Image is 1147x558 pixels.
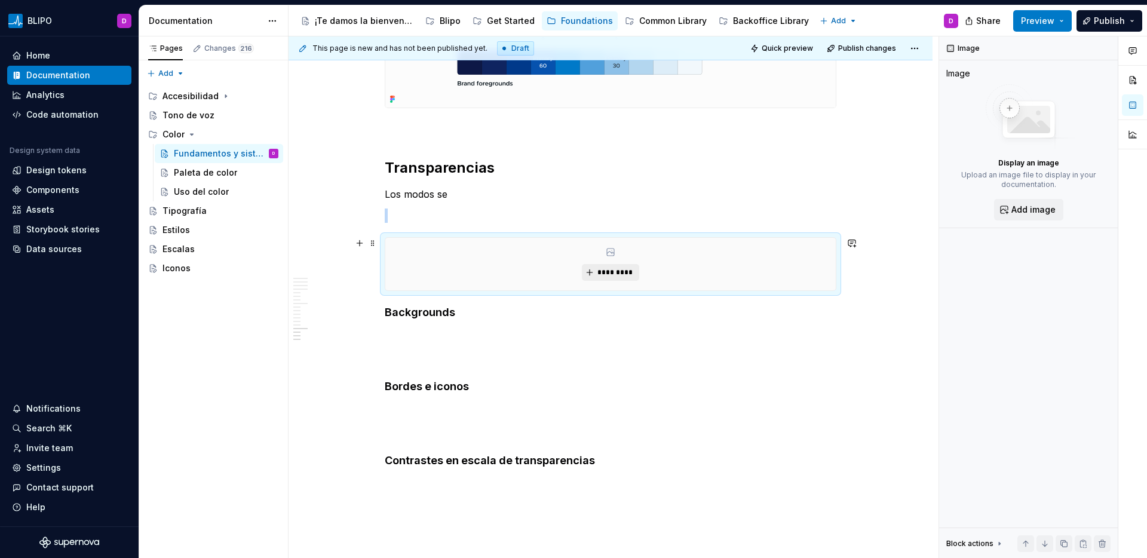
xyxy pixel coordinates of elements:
div: ¡Te damos la bienvenida a Blipo! [315,15,413,27]
div: D [949,16,953,26]
span: This page is new and has not been published yet. [312,44,487,53]
a: Tipografía [143,201,283,220]
a: Home [7,46,131,65]
p: Los modos se [385,187,836,201]
div: Design tokens [26,164,87,176]
h2: Transparencias [385,158,836,177]
span: Add [158,69,173,78]
button: Add image [994,199,1063,220]
div: Tipografía [162,205,207,217]
button: Notifications [7,399,131,418]
a: Iconos [143,259,283,278]
div: D [272,148,275,160]
button: Quick preview [747,40,818,57]
button: BLIPOD [2,8,136,33]
button: Publish [1077,10,1142,32]
div: Assets [26,204,54,216]
h4: Backgrounds [385,305,836,320]
span: Publish [1094,15,1125,27]
a: Estilos [143,220,283,240]
a: Data sources [7,240,131,259]
span: Add [831,16,846,26]
span: Share [976,15,1001,27]
a: Tono de voz [143,106,283,125]
a: Documentation [7,66,131,85]
button: Add [143,65,188,82]
a: Escalas [143,240,283,259]
span: Preview [1021,15,1054,27]
div: Color [162,128,185,140]
a: Foundations [542,11,618,30]
div: Escalas [162,243,195,255]
span: 216 [238,44,254,53]
button: Search ⌘K [7,419,131,438]
div: Fundamentos y sistema [174,148,266,160]
span: Add image [1011,204,1056,216]
p: Upload an image file to display in your documentation. [946,170,1111,189]
div: Block actions [946,535,1004,552]
div: Image [946,68,970,79]
div: Page tree [296,9,814,33]
div: Uso del color [174,186,229,198]
div: Blipo [440,15,461,27]
div: Documentation [149,15,262,27]
h4: Contrastes en escala de transparencias [385,453,836,468]
div: Color [143,125,283,144]
div: Help [26,501,45,513]
a: Design tokens [7,161,131,180]
span: Publish changes [838,44,896,53]
span: Draft [511,44,529,53]
p: Display an image [998,158,1059,168]
button: Share [959,10,1008,32]
div: Changes [204,44,254,53]
a: Paleta de color [155,163,283,182]
a: Storybook stories [7,220,131,239]
div: Paleta de color [174,167,237,179]
span: Quick preview [762,44,813,53]
div: Page tree [143,87,283,278]
div: Search ⌘K [26,422,72,434]
div: Contact support [26,482,94,493]
div: Home [26,50,50,62]
svg: Supernova Logo [39,536,99,548]
div: D [122,16,127,26]
a: Analytics [7,85,131,105]
div: Backoffice Library [733,15,809,27]
a: Blipo [421,11,465,30]
div: Components [26,184,79,196]
div: Analytics [26,89,65,101]
div: Data sources [26,243,82,255]
div: Pages [148,44,183,53]
div: Design system data [10,146,80,155]
div: Documentation [26,69,90,81]
button: Publish changes [823,40,901,57]
div: Storybook stories [26,223,100,235]
a: Backoffice Library [714,11,814,30]
a: Assets [7,200,131,219]
a: Invite team [7,439,131,458]
h4: Bordes e iconos [385,379,836,394]
a: Code automation [7,105,131,124]
div: Accesibilidad [162,90,219,102]
div: Accesibilidad [143,87,283,106]
div: Iconos [162,262,191,274]
div: Invite team [26,442,73,454]
div: Settings [26,462,61,474]
div: Get Started [487,15,535,27]
button: Contact support [7,478,131,497]
a: Common Library [620,11,711,30]
a: Fundamentos y sistemaD [155,144,283,163]
button: Add [816,13,861,29]
div: BLIPO [27,15,52,27]
div: Notifications [26,403,81,415]
a: Settings [7,458,131,477]
div: Tono de voz [162,109,214,121]
a: Get Started [468,11,539,30]
div: Block actions [946,539,993,548]
a: Components [7,180,131,200]
button: Preview [1013,10,1072,32]
a: Uso del color [155,182,283,201]
div: Foundations [561,15,613,27]
div: Estilos [162,224,190,236]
